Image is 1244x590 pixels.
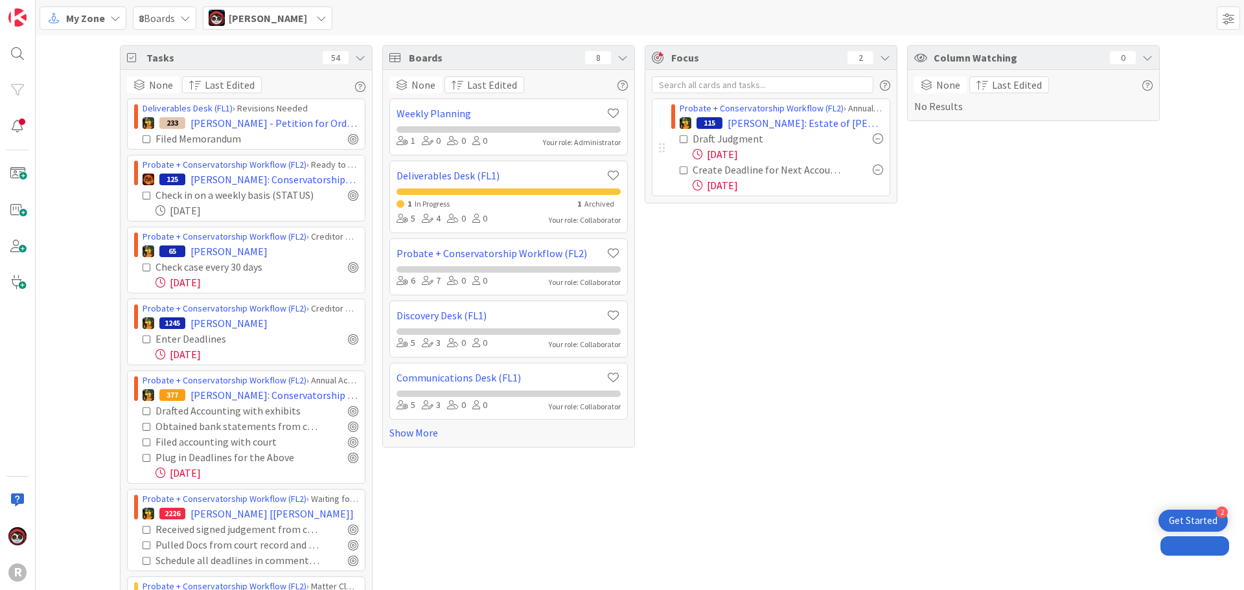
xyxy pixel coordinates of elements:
a: Probate + Conservatorship Workflow (FL2) [680,102,844,114]
div: Schedule all deadlines in comment and Deadline Checklist [move to P4 Notice Quene] [155,552,319,568]
div: Obtained bank statements from client [155,418,319,434]
div: Your role: Collaborator [549,401,621,413]
div: 0 [472,336,487,350]
img: MR [143,317,154,329]
span: My Zone [66,10,105,26]
div: [DATE] [155,346,358,362]
div: Get Started [1169,514,1217,527]
div: 233 [159,117,185,129]
a: Probate + Conservatorship Workflow (FL2) [143,374,306,386]
div: Your role: Collaborator [549,339,621,350]
div: 8 [585,51,611,64]
div: 1 [397,134,415,148]
div: Check case every 30 days [155,259,300,275]
span: In Progress [415,199,450,209]
span: [PERSON_NAME] [190,244,268,259]
div: Create Deadline for Next Accounting [693,162,844,177]
div: [DATE] [693,146,883,162]
div: Open Get Started checklist, remaining modules: 2 [1158,510,1228,532]
span: [PERSON_NAME]: Conservatorship of [PERSON_NAME] [190,387,358,403]
span: Last Edited [992,77,1042,93]
span: Column Watching [934,50,1103,65]
div: › Annual Accounting Queue [143,374,358,387]
a: Weekly Planning [397,106,605,121]
div: 3 [422,336,441,350]
div: 54 [323,51,349,64]
button: Last Edited [182,76,262,93]
div: Your role: Collaborator [549,214,621,226]
a: Probate + Conservatorship Workflow (FL2) [397,245,605,261]
img: JS [209,10,225,26]
div: 0 [447,274,466,288]
div: 65 [159,245,185,257]
div: No Results [914,76,1153,114]
span: Tasks [146,50,316,65]
div: 2 [847,51,873,64]
div: [DATE] [155,203,358,218]
div: 2 [1216,506,1228,518]
span: Boards [409,50,579,65]
div: Your role: Collaborator [549,277,621,288]
div: 5 [397,336,415,350]
div: › Creditor Claim Waiting Period [143,302,358,315]
div: Filed Memorandum [155,131,289,146]
div: › Revisions Needed [143,102,358,115]
span: None [411,77,435,93]
div: Draft Judgment [693,131,814,146]
a: Probate + Conservatorship Workflow (FL2) [143,302,306,314]
div: 0 [472,274,487,288]
div: Enter Deadlines [155,331,282,346]
span: 1 [577,199,581,209]
div: 0 [472,134,487,148]
img: TR [143,174,154,185]
div: 0 [472,398,487,413]
b: 8 [139,12,144,25]
img: MR [143,389,154,401]
input: Search all cards and tasks... [652,76,873,93]
span: Last Edited [467,77,517,93]
div: 0 [447,398,466,413]
div: Plug in Deadlines for the Above [155,449,316,465]
div: 3 [422,398,441,413]
span: [PERSON_NAME] [[PERSON_NAME]] [190,506,354,521]
img: Visit kanbanzone.com [8,8,27,27]
div: 7 [422,274,441,288]
div: 5 [397,212,415,226]
div: 0 [1110,51,1136,64]
div: Received signed judgement from court [155,521,319,537]
span: [PERSON_NAME]: Estate of [PERSON_NAME] Probate [will and trust] [728,115,883,131]
span: [PERSON_NAME] [190,315,268,331]
a: Probate + Conservatorship Workflow (FL2) [143,231,306,242]
button: Last Edited [444,76,524,93]
div: › Ready to Close Matter [143,158,358,172]
span: None [149,77,173,93]
div: 0 [447,212,466,226]
div: Filed accounting with court [155,434,307,449]
span: None [936,77,960,93]
a: Probate + Conservatorship Workflow (FL2) [143,159,306,170]
div: 1245 [159,317,185,329]
div: Pulled Docs from court record and saved to file [155,537,319,552]
a: Deliverables Desk (FL1) [143,102,233,114]
span: Boards [139,10,175,26]
span: [PERSON_NAME] - Petition for Order for Surrender of Assets [190,115,358,131]
div: R [8,563,27,582]
span: [PERSON_NAME] [229,10,307,26]
img: MR [143,117,154,129]
a: Show More [389,425,628,440]
div: › Waiting for Hearing / Order [143,492,358,506]
a: Discovery Desk (FL1) [397,308,605,323]
span: 1 [408,199,411,209]
div: 6 [397,274,415,288]
span: Focus [671,50,837,65]
div: 5 [397,398,415,413]
img: MR [143,508,154,519]
div: 115 [697,117,722,129]
div: › Creditor Claim Waiting Period [143,230,358,244]
img: JS [8,527,27,545]
div: Your role: Administrator [543,137,621,148]
div: 125 [159,174,185,185]
div: 377 [159,389,185,401]
div: Check in on a weekly basis (STATUS) [155,187,319,203]
div: [DATE] [155,275,358,290]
